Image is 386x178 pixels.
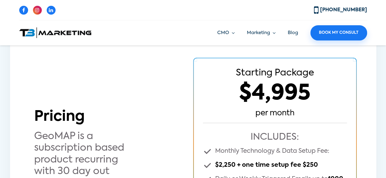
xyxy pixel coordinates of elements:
[34,109,189,126] h2: Pricing
[203,147,347,156] li: Monthly Technology & Data Setup Fee:
[19,27,91,38] img: T3 Marketing
[217,30,235,37] a: CMO
[203,109,347,118] h5: per month
[247,30,276,37] a: Marketing
[310,25,367,40] a: Book My Consult
[203,68,347,79] h4: Starting Package
[203,81,347,106] h3: $4,995
[314,8,367,12] a: [PHONE_NUMBER]
[203,131,347,144] p: INCLUDES:
[34,131,126,177] h4: GeoMAP is a subscription based product recurring with 30 day out
[215,162,318,168] strong: $2,250 + one time setup fee $250
[288,30,298,35] a: Blog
